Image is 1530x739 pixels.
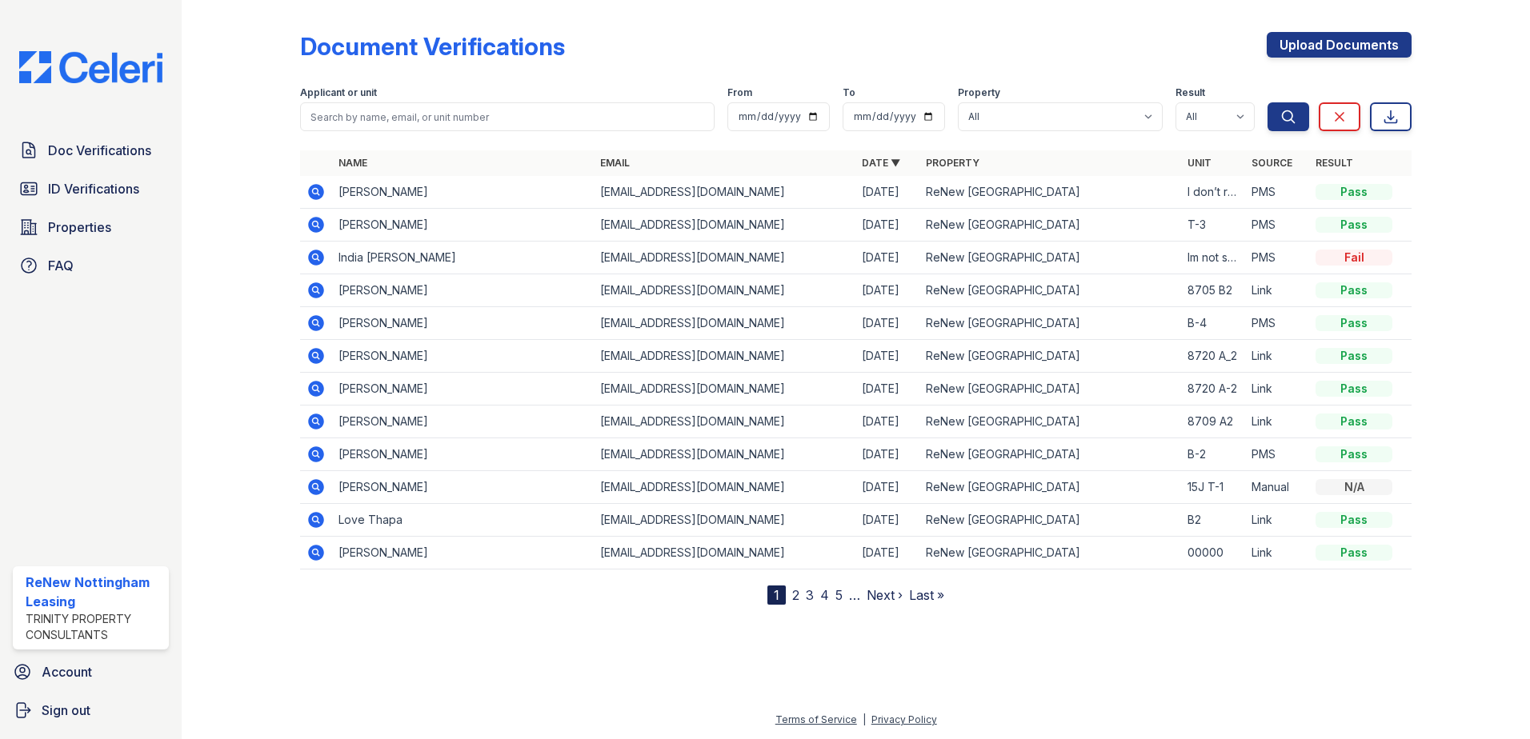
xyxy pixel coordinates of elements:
td: ReNew [GEOGRAPHIC_DATA] [919,242,1181,274]
td: 8720 A_2 [1181,340,1245,373]
td: [EMAIL_ADDRESS][DOMAIN_NAME] [594,274,855,307]
td: 8709 A2 [1181,405,1245,438]
td: [EMAIL_ADDRESS][DOMAIN_NAME] [594,209,855,242]
a: 3 [806,587,814,603]
div: Pass [1316,446,1392,462]
span: FAQ [48,256,74,275]
a: Terms of Service [775,713,857,725]
td: [DATE] [855,209,919,242]
div: Document Verifications [300,32,565,61]
a: Source [1252,157,1292,169]
a: Email [600,157,630,169]
td: [DATE] [855,307,919,340]
label: To [843,86,855,99]
td: ReNew [GEOGRAPHIC_DATA] [919,307,1181,340]
a: Property [926,157,979,169]
td: ReNew [GEOGRAPHIC_DATA] [919,340,1181,373]
div: 1 [767,585,786,605]
a: 2 [792,587,799,603]
span: Properties [48,218,111,237]
div: N/A [1316,479,1392,495]
span: Account [42,662,92,681]
td: [DATE] [855,504,919,537]
td: [EMAIL_ADDRESS][DOMAIN_NAME] [594,471,855,504]
span: Doc Verifications [48,141,151,160]
a: Doc Verifications [13,134,169,166]
a: Next › [867,587,903,603]
td: [EMAIL_ADDRESS][DOMAIN_NAME] [594,176,855,209]
td: B-2 [1181,438,1245,471]
a: Sign out [6,694,175,726]
td: [EMAIL_ADDRESS][DOMAIN_NAME] [594,504,855,537]
div: Pass [1316,184,1392,200]
div: | [863,713,866,725]
td: [EMAIL_ADDRESS][DOMAIN_NAME] [594,438,855,471]
td: ReNew [GEOGRAPHIC_DATA] [919,438,1181,471]
td: [DATE] [855,405,919,438]
a: Properties [13,211,169,243]
td: [DATE] [855,537,919,569]
div: Fail [1316,250,1392,266]
td: Link [1245,340,1309,373]
label: Property [958,86,1000,99]
div: Pass [1316,512,1392,528]
div: Pass [1316,315,1392,331]
td: ReNew [GEOGRAPHIC_DATA] [919,504,1181,537]
a: Upload Documents [1267,32,1412,58]
img: CE_Logo_Blue-a8612792a0a2168367f1c8372b55b34899dd931a85d93a1a3d3e32e68fde9ad4.png [6,51,175,83]
td: [PERSON_NAME] [332,274,594,307]
td: Link [1245,537,1309,569]
div: Pass [1316,413,1392,429]
td: [EMAIL_ADDRESS][DOMAIN_NAME] [594,537,855,569]
td: [EMAIL_ADDRESS][DOMAIN_NAME] [594,242,855,274]
td: ReNew [GEOGRAPHIC_DATA] [919,405,1181,438]
a: 4 [820,587,829,603]
td: [PERSON_NAME] [332,340,594,373]
td: ReNew [GEOGRAPHIC_DATA] [919,209,1181,242]
td: [PERSON_NAME] [332,307,594,340]
td: PMS [1245,209,1309,242]
td: Im not sure 8811 [1181,242,1245,274]
td: PMS [1245,242,1309,274]
a: Last » [909,587,944,603]
div: Trinity Property Consultants [26,611,162,643]
td: [PERSON_NAME] [332,209,594,242]
td: [DATE] [855,471,919,504]
td: [DATE] [855,274,919,307]
td: 00000 [1181,537,1245,569]
a: Account [6,656,175,688]
span: Sign out [42,701,90,720]
td: Manual [1245,471,1309,504]
td: [PERSON_NAME] [332,405,594,438]
a: Unit [1188,157,1212,169]
td: Link [1245,504,1309,537]
td: [DATE] [855,340,919,373]
span: ID Verifications [48,179,139,198]
td: B-4 [1181,307,1245,340]
td: PMS [1245,438,1309,471]
td: ReNew [GEOGRAPHIC_DATA] [919,274,1181,307]
td: ReNew [GEOGRAPHIC_DATA] [919,373,1181,405]
a: FAQ [13,250,169,282]
td: [EMAIL_ADDRESS][DOMAIN_NAME] [594,307,855,340]
div: Pass [1316,217,1392,233]
td: PMS [1245,307,1309,340]
td: [PERSON_NAME] [332,176,594,209]
td: [EMAIL_ADDRESS][DOMAIN_NAME] [594,340,855,373]
div: Pass [1316,348,1392,364]
td: [DATE] [855,438,919,471]
td: B2 [1181,504,1245,537]
td: 8720 A-2 [1181,373,1245,405]
a: ID Verifications [13,173,169,205]
td: 15J T-1 [1181,471,1245,504]
div: Pass [1316,381,1392,397]
span: … [849,585,860,605]
td: Link [1245,274,1309,307]
td: [PERSON_NAME] [332,438,594,471]
label: From [727,86,752,99]
td: ReNew [GEOGRAPHIC_DATA] [919,471,1181,504]
td: [DATE] [855,242,919,274]
td: PMS [1245,176,1309,209]
td: [DATE] [855,373,919,405]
